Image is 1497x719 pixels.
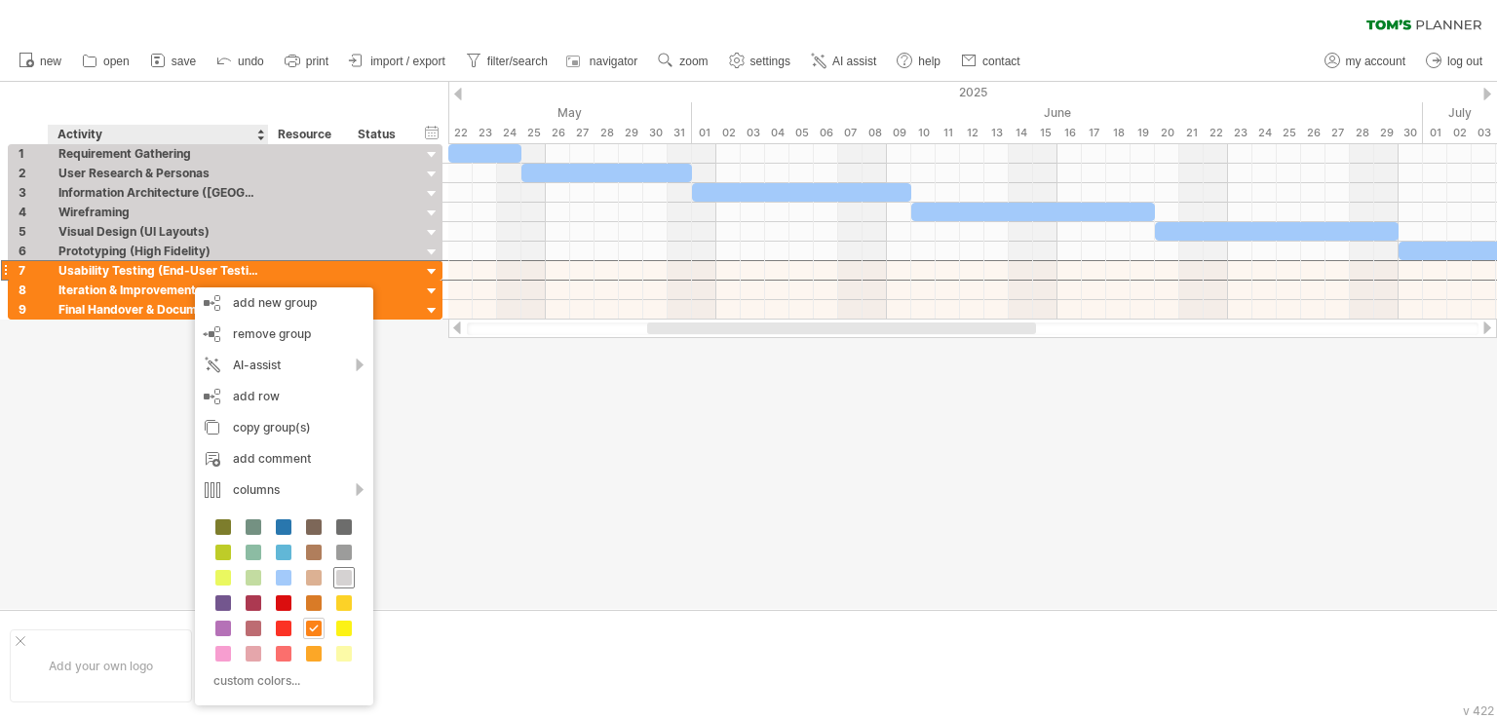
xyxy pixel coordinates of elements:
div: Information Architecture ([GEOGRAPHIC_DATA]) [58,183,258,202]
a: my account [1320,49,1411,74]
div: Tuesday, 3 June 2025 [741,123,765,143]
a: print [280,49,334,74]
span: import / export [370,55,445,68]
span: my account [1346,55,1405,68]
div: Wednesday, 11 June 2025 [936,123,960,143]
div: .... [325,628,488,645]
a: zoom [653,49,713,74]
div: AI-assist [195,350,373,381]
div: Saturday, 31 May 2025 [668,123,692,143]
div: Thursday, 26 June 2025 [1301,123,1325,143]
div: Usability Testing (End-User Testing) [58,261,258,280]
div: Thursday, 5 June 2025 [789,123,814,143]
div: Monday, 30 June 2025 [1399,123,1423,143]
div: Tuesday, 27 May 2025 [570,123,595,143]
div: Monday, 26 May 2025 [546,123,570,143]
div: Wednesday, 18 June 2025 [1106,123,1131,143]
span: undo [238,55,264,68]
span: navigator [590,55,637,68]
a: settings [724,49,796,74]
div: Status [358,125,401,144]
div: Activity [58,125,257,144]
div: Monday, 9 June 2025 [887,123,911,143]
div: 1 [19,144,48,163]
div: Sunday, 8 June 2025 [863,123,887,143]
div: Friday, 20 June 2025 [1155,123,1179,143]
div: Friday, 30 May 2025 [643,123,668,143]
span: open [103,55,130,68]
div: Wednesday, 2 July 2025 [1447,123,1472,143]
a: import / export [344,49,451,74]
a: save [145,49,202,74]
span: contact [982,55,1020,68]
div: .... [325,677,488,694]
div: Prototyping (High Fidelity) [58,242,258,260]
div: Friday, 6 June 2025 [814,123,838,143]
div: Resource [278,125,337,144]
a: navigator [563,49,643,74]
div: Thursday, 12 June 2025 [960,123,984,143]
div: Wednesday, 25 June 2025 [1277,123,1301,143]
div: Wireframing [58,203,258,221]
div: Friday, 23 May 2025 [473,123,497,143]
div: Saturday, 7 June 2025 [838,123,863,143]
div: .... [325,653,488,669]
a: undo [211,49,270,74]
span: new [40,55,61,68]
div: columns [195,474,373,506]
div: Monday, 23 June 2025 [1228,123,1252,143]
span: help [918,55,940,68]
div: Final Handover & Documentation [58,300,258,319]
div: Monday, 2 June 2025 [716,123,741,143]
a: log out [1421,49,1488,74]
div: 2 [19,164,48,182]
div: 7 [19,261,48,280]
div: 3 [19,183,48,202]
div: 9 [19,300,48,319]
span: zoom [679,55,708,68]
span: settings [750,55,790,68]
div: Thursday, 3 July 2025 [1472,123,1496,143]
div: Saturday, 14 June 2025 [1009,123,1033,143]
div: Wednesday, 28 May 2025 [595,123,619,143]
div: Saturday, 24 May 2025 [497,123,521,143]
a: filter/search [461,49,554,74]
div: add comment [195,443,373,474]
div: Sunday, 25 May 2025 [521,123,546,143]
div: User Research & Personas [58,164,258,182]
span: log out [1447,55,1482,68]
div: 5 [19,222,48,241]
div: Sunday, 15 June 2025 [1033,123,1057,143]
div: Requirement Gathering [58,144,258,163]
span: save [172,55,196,68]
a: contact [956,49,1026,74]
a: new [14,49,67,74]
div: Saturday, 21 June 2025 [1179,123,1204,143]
span: AI assist [832,55,876,68]
div: Friday, 27 June 2025 [1325,123,1350,143]
div: v 422 [1463,703,1494,718]
div: Thursday, 22 May 2025 [448,123,473,143]
a: open [77,49,135,74]
div: Sunday, 22 June 2025 [1204,123,1228,143]
div: Iteration & Improvements [58,281,258,299]
div: Wednesday, 4 June 2025 [765,123,789,143]
div: add row [195,381,373,412]
div: Add your own logo [10,629,192,702]
div: Monday, 16 June 2025 [1057,123,1082,143]
span: print [306,55,328,68]
div: June 2025 [692,102,1423,123]
div: Sunday, 29 June 2025 [1374,123,1399,143]
div: add new group [195,287,373,319]
div: Tuesday, 1 July 2025 [1423,123,1447,143]
a: AI assist [806,49,882,74]
div: Sunday, 1 June 2025 [692,123,716,143]
div: Visual Design (UI Layouts) [58,222,258,241]
span: filter/search [487,55,548,68]
div: copy group(s) [195,412,373,443]
div: Tuesday, 24 June 2025 [1252,123,1277,143]
a: help [892,49,946,74]
div: Tuesday, 10 June 2025 [911,123,936,143]
div: Thursday, 29 May 2025 [619,123,643,143]
span: remove group [233,326,311,341]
